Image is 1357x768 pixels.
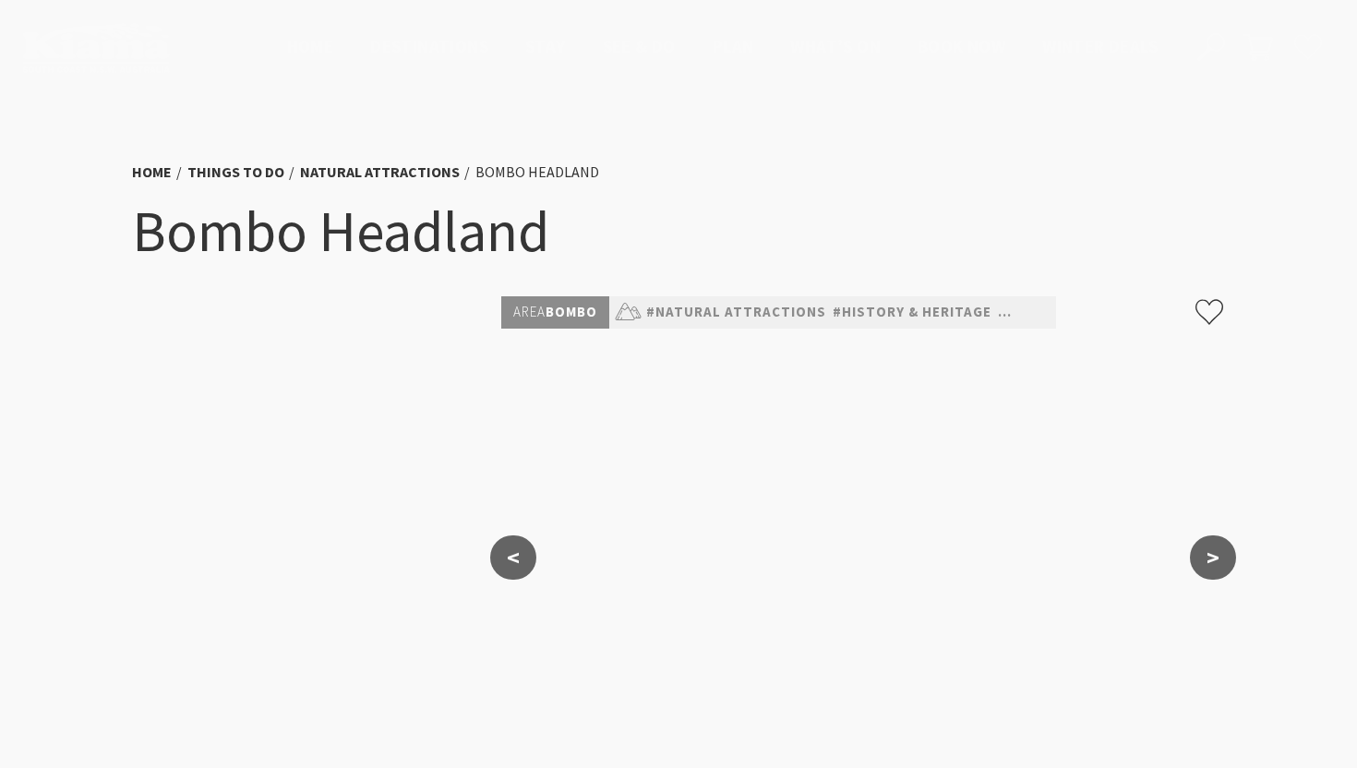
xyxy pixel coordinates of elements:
[269,32,1176,63] nav: Main Menu
[603,35,676,57] span: See & Do
[490,535,536,580] button: <
[713,35,754,57] span: Plan
[22,22,170,73] img: Kiama Logo
[833,301,991,324] a: #History & Heritage
[300,162,460,182] a: Natural Attractions
[187,162,284,182] a: Things To Do
[132,162,172,182] a: Home
[525,35,566,57] span: Stay
[1042,35,1158,57] span: Winter Deals
[475,161,599,185] li: Bombo Headland
[132,194,1225,269] h1: Bombo Headland
[918,35,1005,57] span: Book now
[646,301,826,324] a: #Natural Attractions
[513,303,546,320] span: Area
[790,35,881,57] span: What’s On
[287,35,334,57] span: Home
[501,296,609,329] p: Bombo
[370,35,488,57] span: Destinations
[1190,535,1236,580] button: >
